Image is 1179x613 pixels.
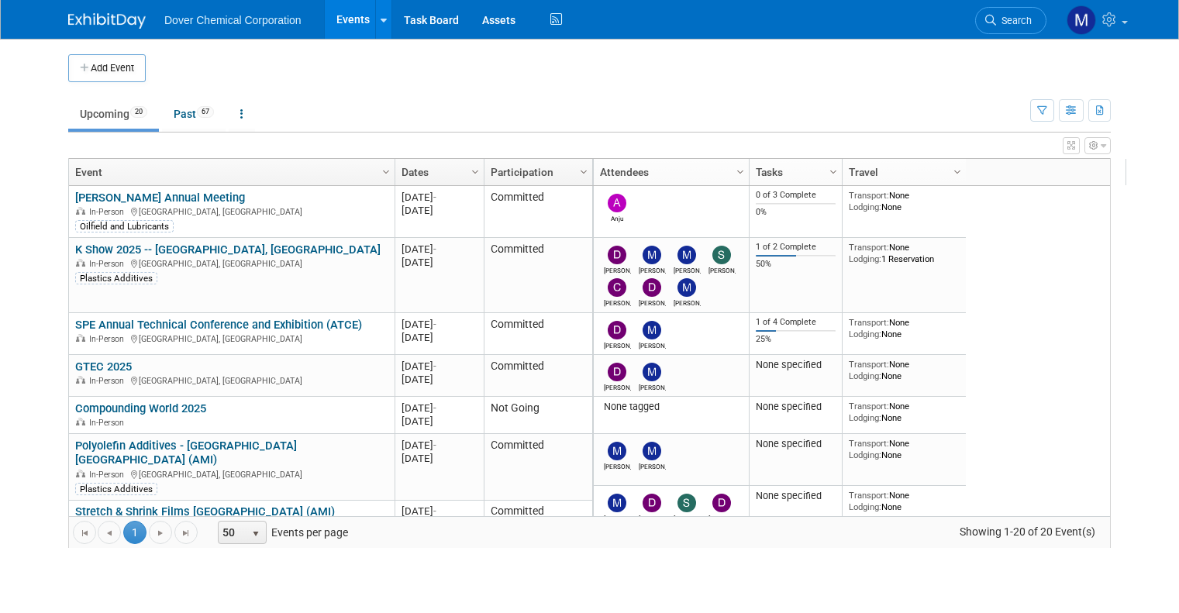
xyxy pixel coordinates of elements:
[73,521,96,544] a: Go to the first page
[433,439,436,451] span: -
[674,297,701,307] div: Marc Nolen
[577,166,590,178] span: Column Settings
[849,253,881,264] span: Lodging:
[604,381,631,391] div: Doug Jewett
[433,505,436,517] span: -
[402,505,477,518] div: [DATE]
[68,54,146,82] button: Add Event
[491,159,582,185] a: Participation
[89,376,129,386] span: In-Person
[849,190,889,201] span: Transport:
[643,321,661,339] img: Marshall Heard
[608,194,626,212] img: Anju Singla
[75,401,206,415] a: Compounding World 2025
[402,191,477,204] div: [DATE]
[75,318,362,332] a: SPE Annual Technical Conference and Exhibition (ATCE)
[849,242,889,253] span: Transport:
[708,512,736,522] div: David Anderson
[849,159,956,185] a: Travel
[484,434,592,501] td: Committed
[198,521,364,544] span: Events per page
[75,257,388,270] div: [GEOGRAPHIC_DATA], [GEOGRAPHIC_DATA]
[76,334,85,342] img: In-Person Event
[103,527,115,539] span: Go to the previous page
[433,191,436,203] span: -
[604,339,631,350] div: Douglas Harkness
[643,246,661,264] img: Michael Davies
[433,402,436,414] span: -
[712,494,731,512] img: David Anderson
[849,317,960,339] div: None None
[180,527,192,539] span: Go to the last page
[604,264,631,274] div: David Anderson
[75,243,381,257] a: K Show 2025 -- [GEOGRAPHIC_DATA], [GEOGRAPHIC_DATA]
[849,490,889,501] span: Transport:
[600,159,739,185] a: Attendees
[950,159,967,182] a: Column Settings
[826,159,843,182] a: Column Settings
[89,470,129,480] span: In-Person
[1067,5,1096,35] img: Megan Hopkins
[608,442,626,460] img: Michael Davies
[402,204,477,217] div: [DATE]
[484,355,592,397] td: Committed
[639,512,666,522] div: Doug Jewett
[604,297,631,307] div: Christopher Ricklic
[643,363,661,381] img: Matt Fender
[849,201,881,212] span: Lodging:
[484,501,592,553] td: Committed
[756,490,836,502] div: None specified
[402,159,474,185] a: Dates
[849,449,881,460] span: Lodging:
[604,460,631,470] div: Michael Davies
[608,246,626,264] img: David Anderson
[639,381,666,391] div: Matt Fender
[674,264,701,274] div: Matt Fender
[174,521,198,544] a: Go to the last page
[98,521,121,544] a: Go to the previous page
[89,334,129,344] span: In-Person
[608,494,626,512] img: Matt Fender
[484,186,592,238] td: Committed
[75,332,388,345] div: [GEOGRAPHIC_DATA], [GEOGRAPHIC_DATA]
[68,99,159,129] a: Upcoming20
[75,467,388,480] div: [GEOGRAPHIC_DATA], [GEOGRAPHIC_DATA]
[76,376,85,384] img: In-Person Event
[75,159,384,185] a: Event
[197,106,214,118] span: 67
[164,14,302,26] span: Dover Chemical Corporation
[849,501,881,512] span: Lodging:
[849,329,881,339] span: Lodging:
[849,242,960,264] div: None 1 Reservation
[849,490,960,512] div: None None
[756,438,836,450] div: None specified
[756,359,836,371] div: None specified
[75,220,174,232] div: Oilfield and Lubricants
[756,334,836,345] div: 25%
[674,512,701,522] div: Shawn Cook
[708,264,736,274] div: Shawn Cook
[849,359,889,370] span: Transport:
[849,359,960,381] div: None None
[756,401,836,413] div: None specified
[75,205,388,218] div: [GEOGRAPHIC_DATA], [GEOGRAPHIC_DATA]
[123,521,147,544] span: 1
[484,313,592,355] td: Committed
[849,190,960,212] div: None None
[402,452,477,465] div: [DATE]
[608,363,626,381] img: Doug Jewett
[576,159,593,182] a: Column Settings
[639,460,666,470] div: Matt Fender
[75,272,157,284] div: Plastics Additives
[643,494,661,512] img: Doug Jewett
[733,159,750,182] a: Column Settings
[849,438,889,449] span: Transport:
[130,106,147,118] span: 20
[484,238,592,313] td: Committed
[76,470,85,477] img: In-Person Event
[149,521,172,544] a: Go to the next page
[996,15,1032,26] span: Search
[75,374,388,387] div: [GEOGRAPHIC_DATA], [GEOGRAPHIC_DATA]
[162,99,226,129] a: Past67
[402,415,477,428] div: [DATE]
